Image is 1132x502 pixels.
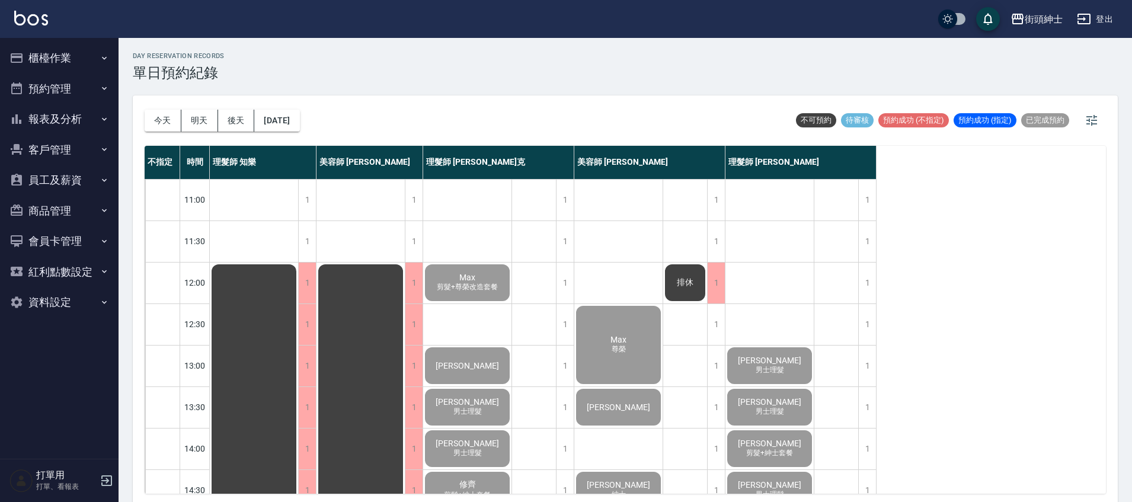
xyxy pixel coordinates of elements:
button: 客戶管理 [5,135,114,165]
span: [PERSON_NAME] [433,397,501,407]
button: 員工及薪資 [5,165,114,196]
span: 預約成功 (指定) [954,115,1016,126]
div: 1 [556,221,574,262]
div: 1 [556,304,574,345]
div: 1 [556,429,574,469]
div: 1 [707,180,725,220]
div: 不指定 [145,146,180,179]
button: 資料設定 [5,287,114,318]
div: 1 [858,263,876,303]
div: 11:00 [180,179,210,220]
div: 1 [556,180,574,220]
div: 1 [405,346,423,386]
span: [PERSON_NAME] [584,402,653,412]
div: 美容師 [PERSON_NAME] [574,146,725,179]
div: 1 [707,263,725,303]
button: 報表及分析 [5,104,114,135]
div: 1 [858,387,876,428]
span: 尊榮 [609,344,628,354]
div: 1 [405,221,423,262]
img: Person [9,469,33,493]
div: 1 [405,429,423,469]
div: 1 [858,221,876,262]
span: 男士理髮 [753,365,786,375]
span: [PERSON_NAME] [433,361,501,370]
div: 1 [556,263,574,303]
h2: day Reservation records [133,52,225,60]
div: 1 [858,346,876,386]
button: save [976,7,1000,31]
div: 1 [707,221,725,262]
span: 男士理髮 [753,407,786,417]
button: 後天 [218,110,255,132]
span: [PERSON_NAME] [736,480,804,490]
div: 1 [298,263,316,303]
div: 1 [556,346,574,386]
div: 1 [298,346,316,386]
div: 美容師 [PERSON_NAME] [316,146,423,179]
div: 1 [858,429,876,469]
div: 理髮師 知樂 [210,146,316,179]
span: 修齊 [457,479,478,490]
div: 1 [707,429,725,469]
img: Logo [14,11,48,25]
div: 12:30 [180,303,210,345]
button: 今天 [145,110,181,132]
span: Max [608,335,629,344]
div: 1 [298,429,316,469]
div: 1 [858,304,876,345]
span: [PERSON_NAME] [736,397,804,407]
span: [PERSON_NAME] [736,439,804,448]
div: 1 [405,180,423,220]
div: 1 [556,387,574,428]
span: 排休 [674,277,696,288]
button: 明天 [181,110,218,132]
button: 街頭紳士 [1006,7,1067,31]
h3: 單日預約紀錄 [133,65,225,81]
span: 男士理髮 [753,490,786,500]
button: 會員卡管理 [5,226,114,257]
div: 1 [298,387,316,428]
div: 街頭紳士 [1025,12,1063,27]
span: 預約成功 (不指定) [878,115,949,126]
div: 時間 [180,146,210,179]
div: 14:00 [180,428,210,469]
p: 打單、看報表 [36,481,97,492]
button: 商品管理 [5,196,114,226]
button: 紅利點數設定 [5,257,114,287]
div: 1 [298,221,316,262]
span: 不可預約 [796,115,836,126]
div: 11:30 [180,220,210,262]
span: 已完成預約 [1021,115,1069,126]
button: [DATE] [254,110,299,132]
div: 1 [707,304,725,345]
div: 1 [707,387,725,428]
span: 剪髮+尊榮改造套餐 [434,282,500,292]
span: 待審核 [841,115,874,126]
div: 理髮師 [PERSON_NAME]克 [423,146,574,179]
span: 剪髮+紳士套餐 [744,448,795,458]
div: 1 [858,180,876,220]
button: 櫃檯作業 [5,43,114,73]
button: 登出 [1072,8,1118,30]
div: 1 [707,346,725,386]
div: 理髮師 [PERSON_NAME] [725,146,877,179]
div: 1 [298,304,316,345]
span: 紳士 [609,490,628,500]
div: 1 [405,304,423,345]
span: 男士理髮 [451,448,484,458]
div: 1 [405,387,423,428]
span: 男士理髮 [451,407,484,417]
button: 預約管理 [5,73,114,104]
div: 13:00 [180,345,210,386]
h5: 打單用 [36,469,97,481]
span: Max [457,273,478,282]
span: [PERSON_NAME] [584,480,653,490]
div: 12:00 [180,262,210,303]
div: 1 [405,263,423,303]
span: [PERSON_NAME] [736,356,804,365]
span: 剪髮+紳士套餐 [442,490,493,500]
span: [PERSON_NAME] [433,439,501,448]
div: 13:30 [180,386,210,428]
div: 1 [298,180,316,220]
